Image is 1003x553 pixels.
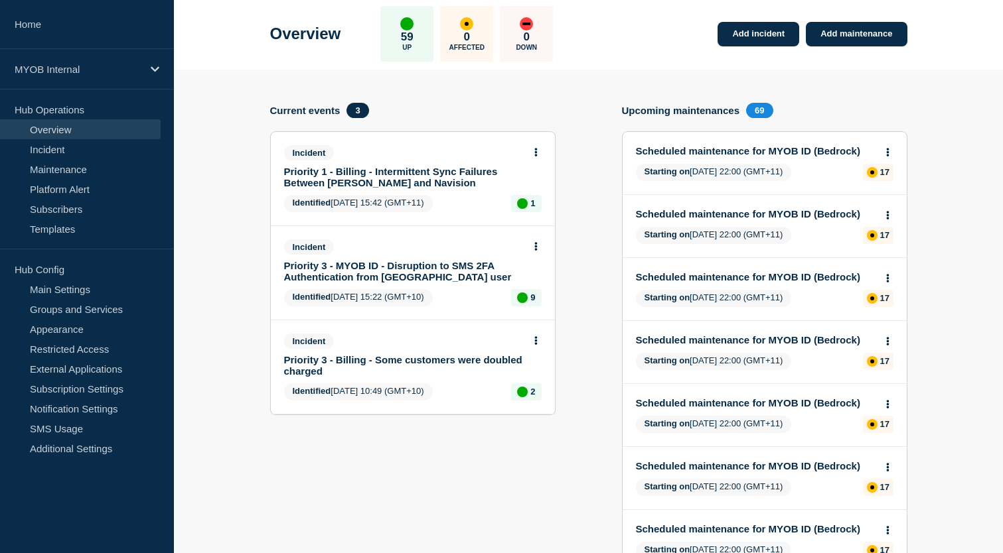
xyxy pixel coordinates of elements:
[520,17,533,31] div: down
[645,418,690,428] span: Starting on
[636,145,876,156] a: Scheduled maintenance for MYOB ID (Bedrock)
[530,198,535,208] p: 1
[867,482,878,493] div: affected
[645,481,690,491] span: Starting on
[460,17,473,31] div: affected
[806,22,907,46] a: Add maintenance
[517,387,528,397] div: up
[284,166,524,188] a: Priority 1 - Billing - Intermittent Sync Failures Between [PERSON_NAME] and Navision
[636,271,876,282] a: Scheduled maintenance for MYOB ID (Bedrock)
[636,164,792,181] span: [DATE] 22:00 (GMT+11)
[293,198,331,208] span: Identified
[401,31,414,44] p: 59
[645,355,690,365] span: Starting on
[449,44,485,51] p: Affected
[284,334,335,349] span: Incident
[645,229,690,239] span: Starting on
[284,145,335,160] span: Incident
[516,44,537,51] p: Down
[530,292,535,302] p: 9
[284,354,524,377] a: Priority 3 - Billing - Some customers were doubled charged
[622,105,740,116] h4: Upcoming maintenances
[270,25,341,43] h1: Overview
[636,397,876,408] a: Scheduled maintenance for MYOB ID (Bedrock)
[718,22,799,46] a: Add incident
[517,198,528,209] div: up
[867,293,878,304] div: affected
[867,419,878,430] div: affected
[284,383,433,400] span: [DATE] 10:49 (GMT+10)
[880,167,889,177] p: 17
[867,167,878,178] div: affected
[867,356,878,367] div: affected
[270,105,341,116] h4: Current events
[284,289,433,306] span: [DATE] 15:22 (GMT+10)
[517,292,528,303] div: up
[530,387,535,397] p: 2
[15,64,142,75] p: MYOB Internal
[645,166,690,176] span: Starting on
[746,103,773,118] span: 69
[524,31,530,44] p: 0
[284,239,335,255] span: Incident
[867,230,878,241] div: affected
[293,292,331,302] span: Identified
[645,292,690,302] span: Starting on
[284,260,524,282] a: Priority 3 - MYOB ID - Disruption to SMS 2FA Authentication from [GEOGRAPHIC_DATA] user
[636,290,792,307] span: [DATE] 22:00 (GMT+11)
[880,419,889,429] p: 17
[636,353,792,370] span: [DATE] 22:00 (GMT+11)
[880,230,889,240] p: 17
[636,479,792,496] span: [DATE] 22:00 (GMT+11)
[400,17,414,31] div: up
[636,208,876,219] a: Scheduled maintenance for MYOB ID (Bedrock)
[636,460,876,471] a: Scheduled maintenance for MYOB ID (Bedrock)
[880,293,889,303] p: 17
[636,523,876,534] a: Scheduled maintenance for MYOB ID (Bedrock)
[636,416,792,433] span: [DATE] 22:00 (GMT+11)
[636,334,876,345] a: Scheduled maintenance for MYOB ID (Bedrock)
[284,195,433,212] span: [DATE] 15:42 (GMT+11)
[880,482,889,492] p: 17
[402,44,412,51] p: Up
[636,227,792,244] span: [DATE] 22:00 (GMT+11)
[464,31,470,44] p: 0
[293,386,331,396] span: Identified
[880,356,889,366] p: 17
[347,103,368,118] span: 3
